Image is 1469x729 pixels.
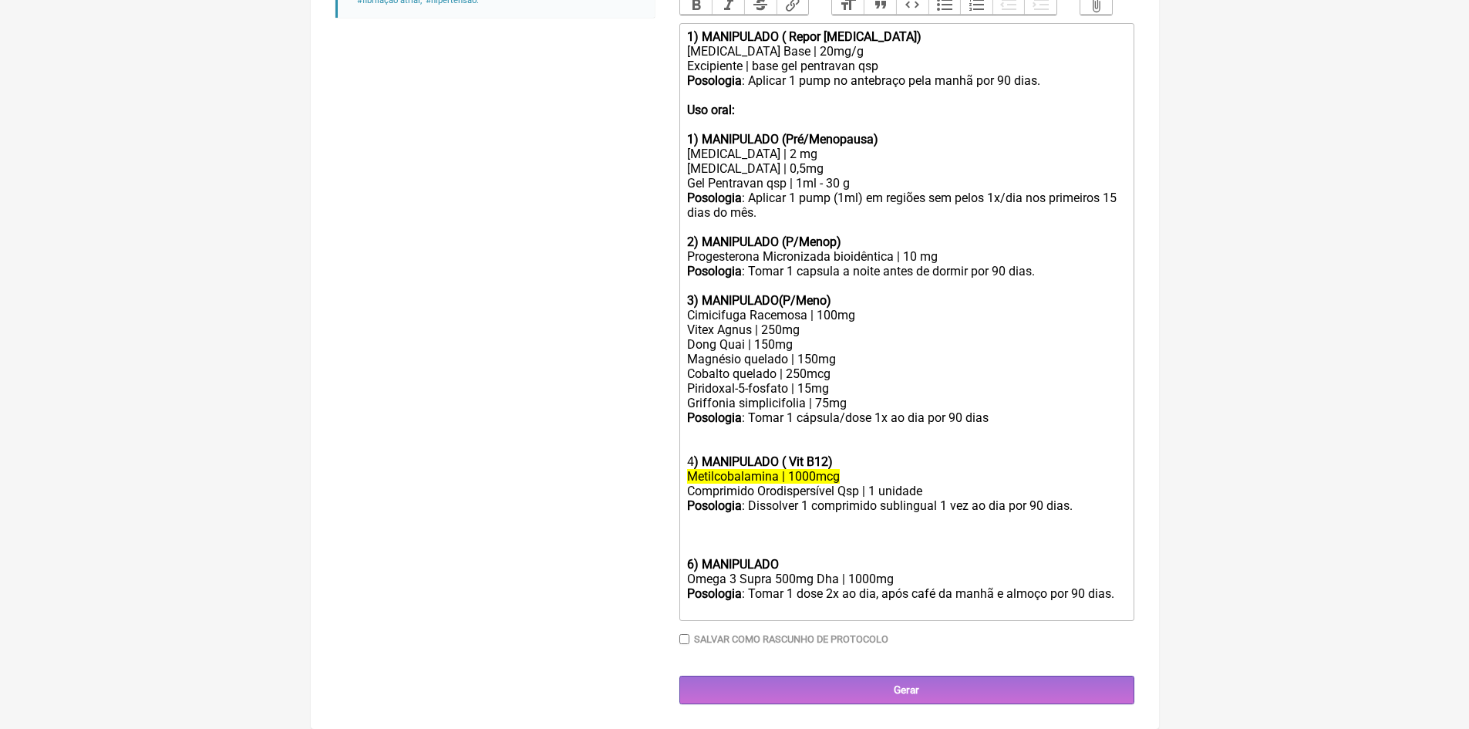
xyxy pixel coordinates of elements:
strong: 3) MANIPULADO(P/Meno) [687,293,831,308]
div: [MEDICAL_DATA] Base | 20mg/g [687,44,1125,59]
strong: Posologia [687,264,742,278]
div: Omega 3 Supra 500mg Dha | 1000mg [687,572,1125,586]
div: Excipiente | base gel pentravan qsp [687,59,1125,73]
div: : Aplicar 1 pump (1ml) em regiões sem pelos 1x/dia nos primeiros 15 dias do mês. [687,191,1125,249]
div: [MEDICAL_DATA] | 2 mg [687,147,1125,161]
strong: 1) MANIPULADO (Pré/Menopausa) [687,132,878,147]
div: Dong Quai | 150mg [687,337,1125,352]
div: Magnésio quelado | 150mg Cobalto quelado | 250mcg Piridoxal-5-fosfato | 15mg Griffonia simplicifo... [687,352,1125,410]
strong: Posologia [687,73,742,88]
strong: 2) MANIPULADO (P/Menop) [687,235,841,249]
strong: ) MANIPULADO ( Vit B12) [694,454,833,469]
strong: Posologia [687,410,742,425]
div: Gel Pentravan qsp | 1ml - 30 g [687,176,1125,191]
div: : Tomar 1 capsula a noite antes de dormir por 90 dias. [687,264,1125,308]
del: Metilcobalamina | 1000mcg [687,469,840,484]
div: Progesterona Micronizada bioidêntica | 10 mg [687,249,1125,264]
strong: Posologia [687,498,742,513]
div: Cimicifuga Racemosa | 100mg [687,308,1125,322]
strong: Posologia [687,191,742,205]
strong: 1) MANIPULADO ( Repor [MEDICAL_DATA]) [687,29,921,44]
div: : Aplicar 1 pump no antebraço pela manhã por 90 dias. [687,73,1125,147]
label: Salvar como rascunho de Protocolo [694,633,888,645]
div: : Dissolver 1 comprimido sublingual 1 vez ao dia por 90 dias. [687,498,1125,557]
div: [MEDICAL_DATA] | 0,5mg [687,161,1125,176]
div: : Tomar 1 cápsula/dose 1x ao dia por 90 dias 4 [687,410,1125,469]
div: Vitex Agnus | 250mg [687,322,1125,337]
div: Comprimido Orodispersível Qsp | 1 unidade [687,484,1125,498]
strong: 6) MANIPULADO [687,557,779,572]
input: Gerar [679,676,1134,704]
strong: Uso oral: [687,103,735,117]
div: : Tomar 1 dose 2x ao dia, após café da manhã e almoço por 90 dias. [687,586,1125,616]
strong: Posologia [687,586,742,601]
